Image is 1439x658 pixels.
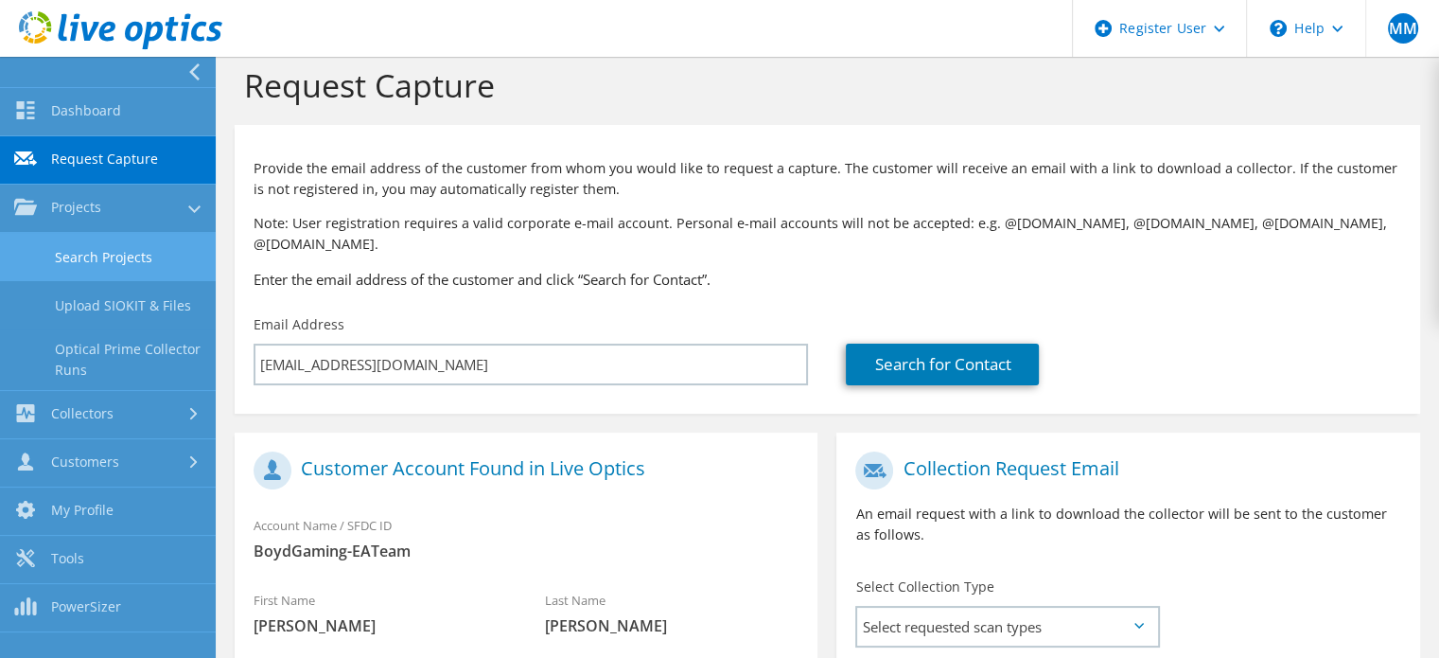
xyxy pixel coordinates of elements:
div: Last Name [526,580,817,646]
span: [PERSON_NAME] [254,615,507,636]
a: Search for Contact [846,344,1039,385]
div: First Name [235,580,526,646]
label: Select Collection Type [855,578,993,596]
h1: Customer Account Found in Live Optics [254,452,789,489]
div: Account Name / SFDC ID [235,506,817,571]
span: BoydGaming-EATeam [254,541,798,561]
h1: Request Capture [244,65,1401,105]
span: MM [1388,13,1418,44]
p: An email request with a link to download the collector will be sent to the customer as follows. [855,504,1400,545]
p: Provide the email address of the customer from whom you would like to request a capture. The cust... [254,158,1401,200]
h3: Enter the email address of the customer and click “Search for Contact”. [254,269,1401,290]
p: Note: User registration requires a valid corporate e-mail account. Personal e-mail accounts will ... [254,213,1401,255]
svg: \n [1270,20,1287,37]
span: Select requested scan types [857,608,1156,646]
label: Email Address [254,315,344,334]
span: [PERSON_NAME] [545,615,798,636]
h1: Collection Request Email [855,452,1391,489]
